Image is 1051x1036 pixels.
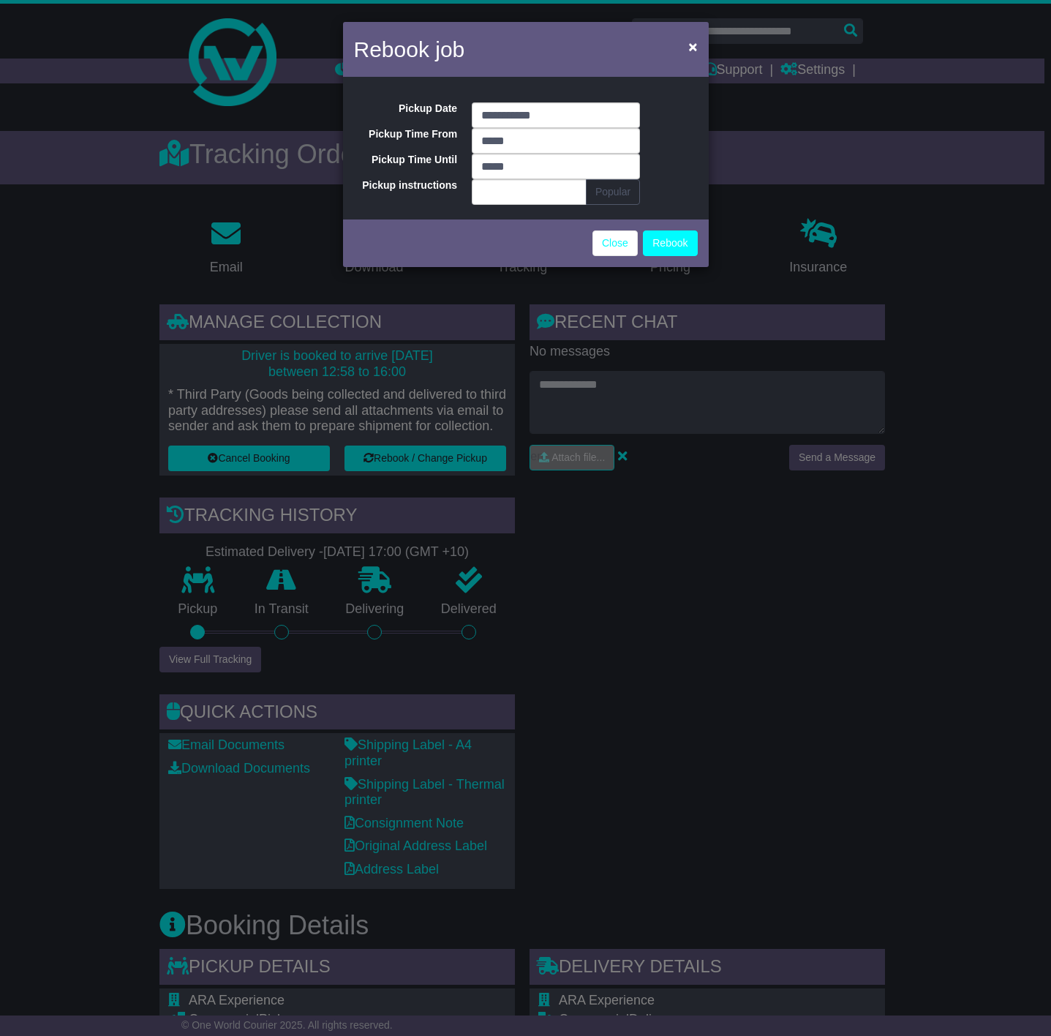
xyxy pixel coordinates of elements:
[343,128,465,140] label: Pickup Time From
[343,102,465,115] label: Pickup Date
[586,179,640,205] button: Popular
[592,230,638,256] a: Close
[343,179,465,192] label: Pickup instructions
[681,31,704,61] button: Close
[343,154,465,166] label: Pickup Time Until
[688,38,697,55] span: ×
[643,230,697,256] button: Rebook
[354,33,465,66] h4: Rebook job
